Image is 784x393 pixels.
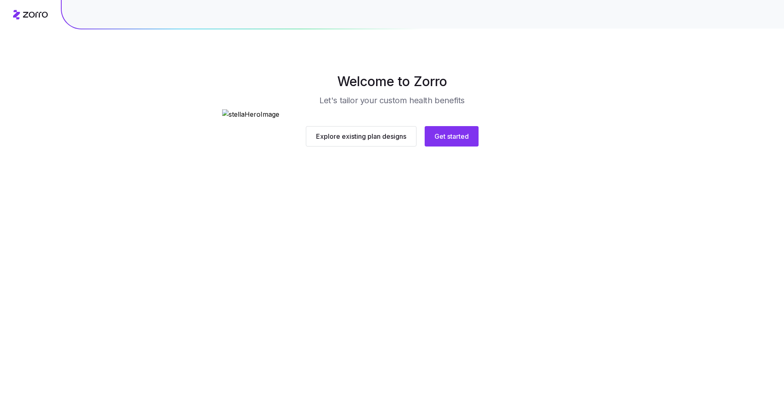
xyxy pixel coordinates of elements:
span: Get started [434,131,469,141]
img: stellaHeroImage [222,109,562,120]
button: Get started [425,126,479,147]
h1: Welcome to Zorro [189,72,595,91]
h3: Let's tailor your custom health benefits [319,95,465,106]
button: Explore existing plan designs [306,126,416,147]
span: Explore existing plan designs [316,131,406,141]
